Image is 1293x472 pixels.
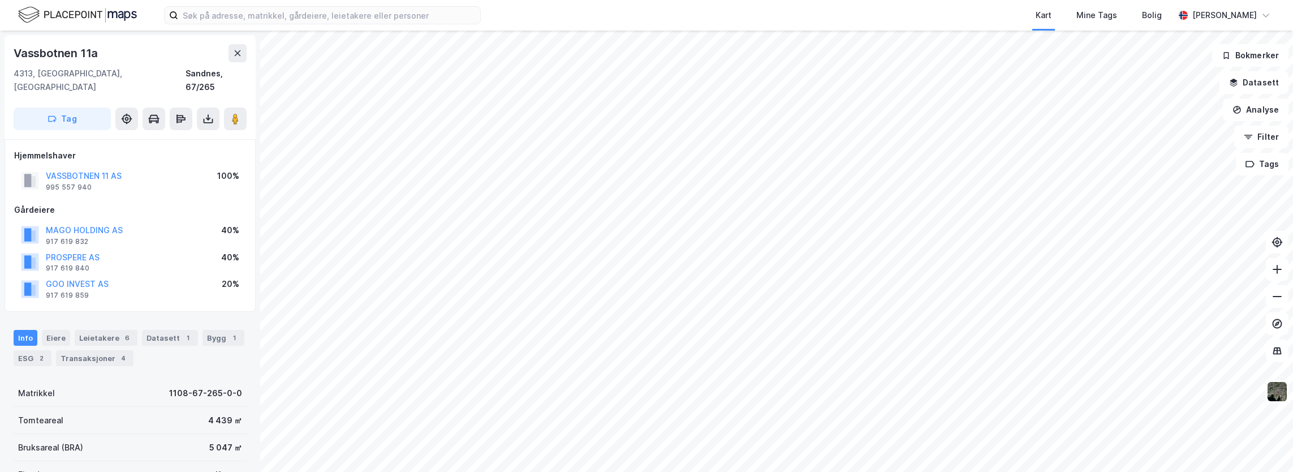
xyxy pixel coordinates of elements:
div: 2 [36,353,47,364]
div: Eiere [42,330,70,346]
div: Bolig [1142,8,1162,22]
div: 100% [217,169,239,183]
div: 6 [122,332,133,344]
div: 4 [118,353,129,364]
div: Bygg [202,330,244,346]
div: 995 557 940 [46,183,92,192]
div: 1108-67-265-0-0 [169,387,242,400]
div: Transaksjoner [56,350,133,366]
input: Søk på adresse, matrikkel, gårdeiere, leietakere eller personer [178,7,480,24]
img: logo.f888ab2527a4732fd821a326f86c7f29.svg [18,5,137,25]
img: 9k= [1266,381,1288,402]
div: Kart [1036,8,1051,22]
div: Sandnes, 67/265 [186,67,247,94]
div: Info [14,330,37,346]
div: Hjemmelshaver [14,149,246,162]
div: Gårdeiere [14,203,246,217]
div: 4 439 ㎡ [208,414,242,427]
div: 40% [221,251,239,264]
div: Leietakere [75,330,137,346]
div: Matrikkel [18,387,55,400]
div: 917 619 832 [46,237,88,246]
div: 917 619 859 [46,291,89,300]
div: 1 [229,332,240,344]
div: Vassbotnen 11a [14,44,100,62]
div: Tomteareal [18,414,63,427]
button: Tag [14,108,111,130]
button: Tags [1236,153,1288,175]
div: 1 [182,332,193,344]
div: Kontrollprogram for chat [1236,418,1293,472]
button: Datasett [1219,71,1288,94]
div: ESG [14,350,51,366]
button: Filter [1234,126,1288,148]
button: Analyse [1223,98,1288,121]
div: Mine Tags [1076,8,1117,22]
div: 4313, [GEOGRAPHIC_DATA], [GEOGRAPHIC_DATA] [14,67,186,94]
div: 20% [222,277,239,291]
div: Bruksareal (BRA) [18,441,83,454]
div: [PERSON_NAME] [1192,8,1257,22]
div: 5 047 ㎡ [209,441,242,454]
button: Bokmerker [1212,44,1288,67]
div: Datasett [142,330,198,346]
iframe: Chat Widget [1236,418,1293,472]
div: 40% [221,224,239,237]
div: 917 619 840 [46,264,89,273]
